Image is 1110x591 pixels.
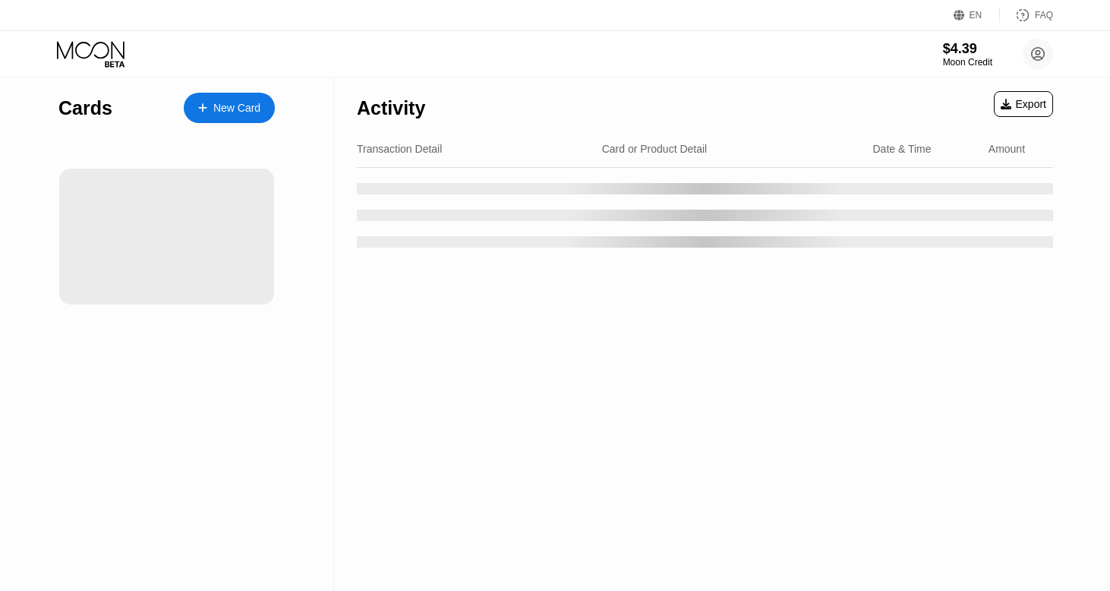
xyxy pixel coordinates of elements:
div: FAQ [1035,10,1053,21]
div: $4.39Moon Credit [943,41,992,68]
div: Amount [989,143,1025,155]
div: New Card [213,102,260,115]
div: Export [1001,98,1046,110]
div: Cards [58,97,112,119]
div: Activity [357,97,425,119]
div: Date & Time [872,143,931,155]
div: $4.39 [943,41,992,57]
div: New Card [184,93,275,123]
div: EN [970,10,982,21]
div: Transaction Detail [357,143,442,155]
div: EN [954,8,1000,23]
div: Card or Product Detail [602,143,708,155]
div: Moon Credit [943,57,992,68]
div: FAQ [1000,8,1053,23]
div: Export [994,91,1053,117]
